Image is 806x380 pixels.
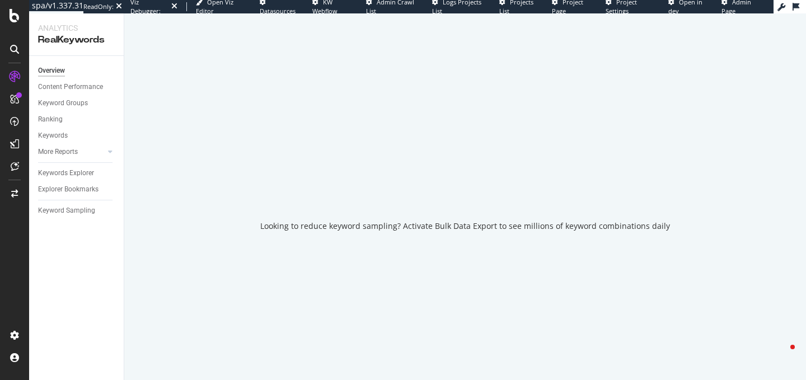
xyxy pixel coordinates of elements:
[38,130,116,142] a: Keywords
[38,130,68,142] div: Keywords
[38,65,65,77] div: Overview
[38,34,115,46] div: RealKeywords
[38,97,116,109] a: Keyword Groups
[768,342,795,369] iframe: Intercom live chat
[38,205,116,217] a: Keyword Sampling
[38,184,116,195] a: Explorer Bookmarks
[38,81,103,93] div: Content Performance
[38,114,63,125] div: Ranking
[38,146,105,158] a: More Reports
[425,162,505,203] div: animation
[38,146,78,158] div: More Reports
[83,2,114,11] div: ReadOnly:
[38,97,88,109] div: Keyword Groups
[38,81,116,93] a: Content Performance
[38,184,99,195] div: Explorer Bookmarks
[260,221,670,232] div: Looking to reduce keyword sampling? Activate Bulk Data Export to see millions of keyword combinat...
[38,167,116,179] a: Keywords Explorer
[38,167,94,179] div: Keywords Explorer
[38,205,95,217] div: Keyword Sampling
[38,114,116,125] a: Ranking
[38,22,115,34] div: Analytics
[38,65,116,77] a: Overview
[260,7,296,15] span: Datasources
